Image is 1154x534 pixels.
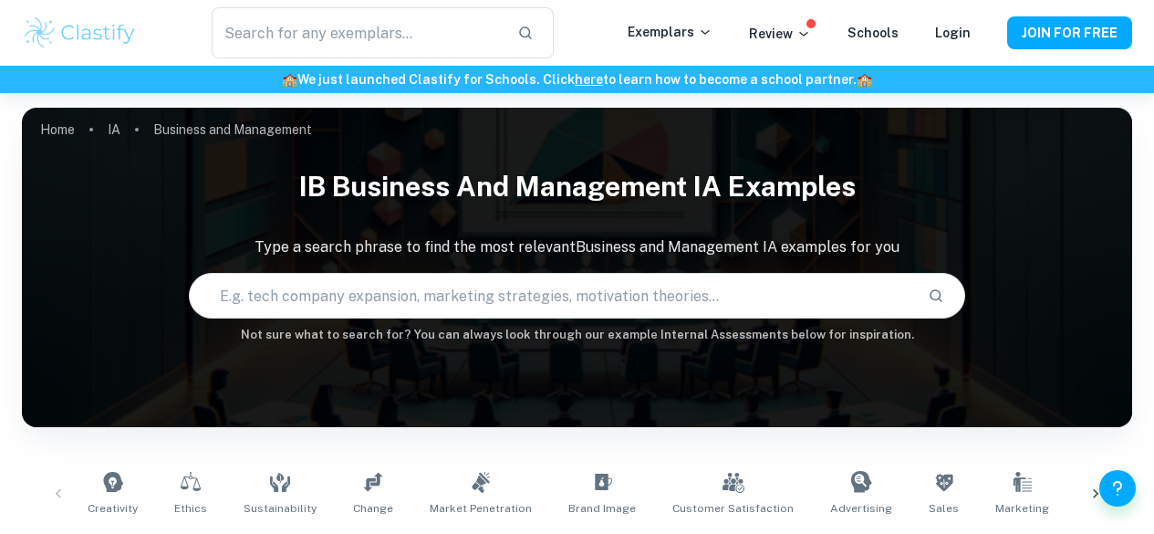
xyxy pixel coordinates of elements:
p: Review [749,24,811,44]
span: Creativity [88,500,138,517]
span: Sales [929,500,959,517]
span: Ethics [174,500,207,517]
span: 🏫 [857,72,872,87]
p: Type a search phrase to find the most relevant Business and Management IA examples for you [22,236,1132,258]
a: Home [40,117,75,142]
a: IA [108,117,120,142]
a: Login [935,26,971,40]
a: here [575,72,603,87]
img: Clastify logo [22,15,138,51]
input: Search for any exemplars... [212,7,504,58]
h6: Not sure what to search for? You can always look through our example Internal Assessments below f... [22,326,1132,344]
span: Change [353,500,393,517]
button: Help and Feedback [1099,470,1136,507]
input: E.g. tech company expansion, marketing strategies, motivation theories... [190,270,914,321]
h1: IB Business and Management IA examples [22,159,1132,215]
button: JOIN FOR FREE [1007,16,1132,49]
span: Marketing [995,500,1049,517]
span: Brand Image [568,500,636,517]
button: Search [920,280,951,311]
span: Sustainability [244,500,317,517]
span: Customer Satisfaction [672,500,794,517]
a: Schools [847,26,899,40]
span: 🏫 [282,72,297,87]
h6: We just launched Clastify for Schools. Click to learn how to become a school partner. [4,69,1150,89]
p: Business and Management [153,120,312,140]
p: Exemplars [628,22,712,42]
span: Market Penetration [430,500,532,517]
span: Advertising [830,500,892,517]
